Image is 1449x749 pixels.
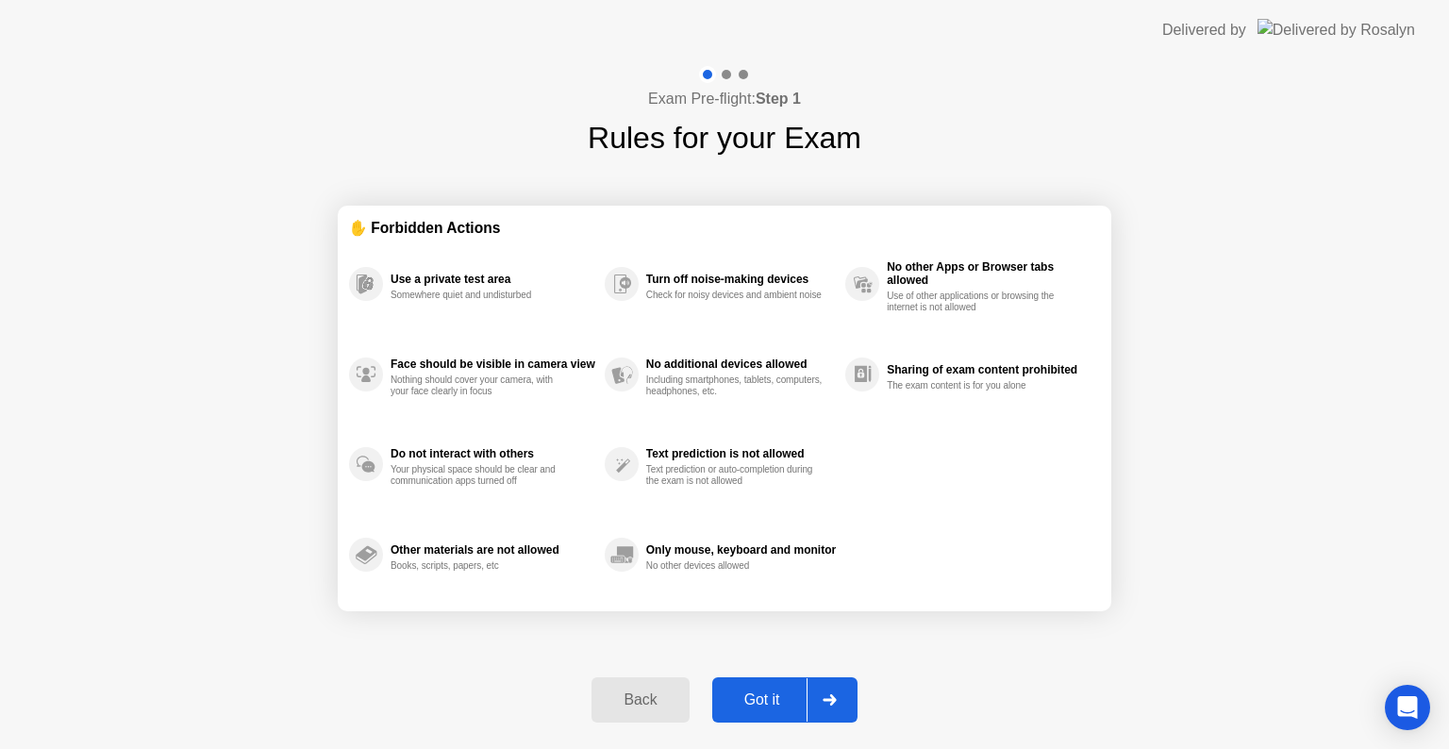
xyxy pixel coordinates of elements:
[756,91,801,107] b: Step 1
[391,560,569,572] div: Books, scripts, papers, etc
[391,374,569,397] div: Nothing should cover your camera, with your face clearly in focus
[391,464,569,487] div: Your physical space should be clear and communication apps turned off
[887,363,1091,376] div: Sharing of exam content prohibited
[391,447,595,460] div: Do not interact with others
[648,88,801,110] h4: Exam Pre-flight:
[646,290,824,301] div: Check for noisy devices and ambient noise
[391,273,595,286] div: Use a private test area
[646,358,836,371] div: No additional devices allowed
[646,560,824,572] div: No other devices allowed
[391,358,595,371] div: Face should be visible in camera view
[391,543,595,557] div: Other materials are not allowed
[597,691,683,708] div: Back
[646,447,836,460] div: Text prediction is not allowed
[887,260,1091,287] div: No other Apps or Browser tabs allowed
[718,691,807,708] div: Got it
[887,380,1065,391] div: The exam content is for you alone
[1162,19,1246,42] div: Delivered by
[588,115,861,160] h1: Rules for your Exam
[646,464,824,487] div: Text prediction or auto-completion during the exam is not allowed
[887,291,1065,313] div: Use of other applications or browsing the internet is not allowed
[591,677,689,723] button: Back
[1257,19,1415,41] img: Delivered by Rosalyn
[646,273,836,286] div: Turn off noise-making devices
[349,217,1100,239] div: ✋ Forbidden Actions
[646,543,836,557] div: Only mouse, keyboard and monitor
[712,677,858,723] button: Got it
[1385,685,1430,730] div: Open Intercom Messenger
[646,374,824,397] div: Including smartphones, tablets, computers, headphones, etc.
[391,290,569,301] div: Somewhere quiet and undisturbed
